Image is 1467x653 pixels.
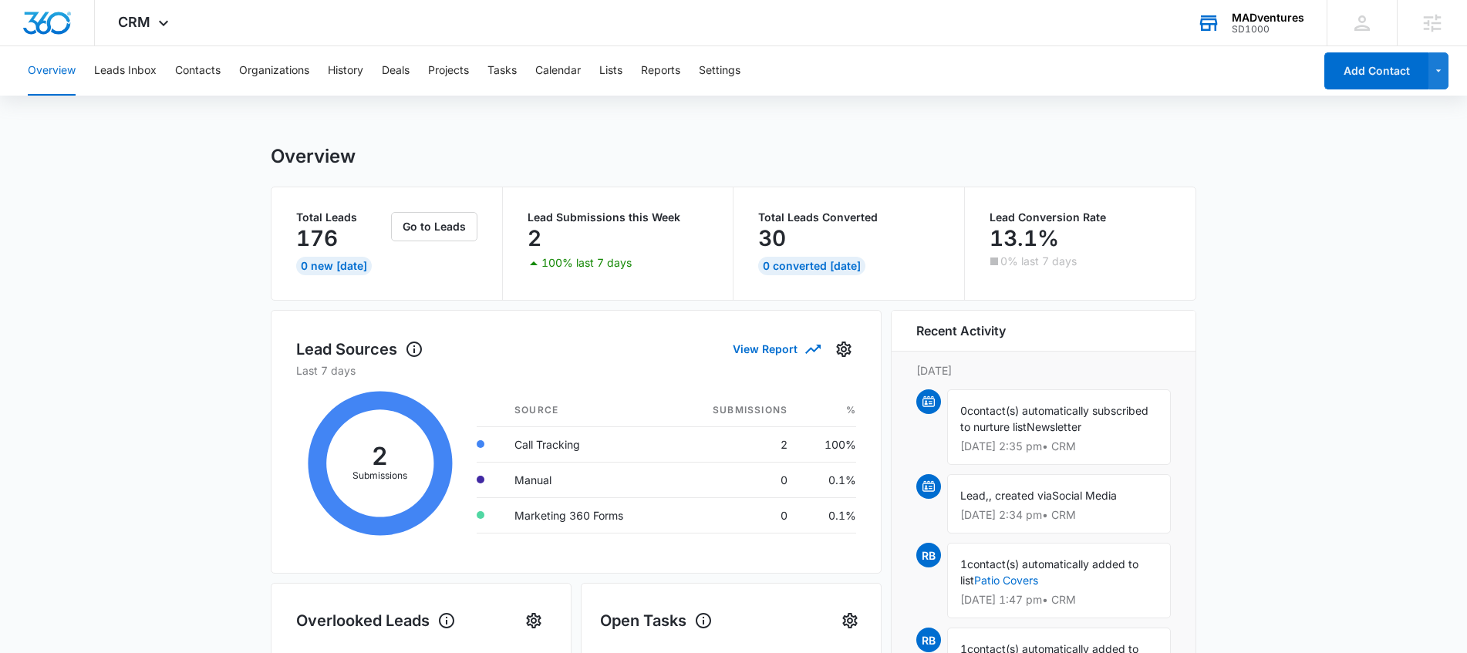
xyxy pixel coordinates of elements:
span: RB [916,543,941,567]
p: 30 [758,226,786,251]
th: Source [502,394,673,427]
button: Add Contact [1324,52,1428,89]
button: History [328,46,363,96]
th: Submissions [673,394,800,427]
span: CRM [118,14,150,30]
p: [DATE] [916,362,1171,379]
span: 0 [960,404,967,417]
span: , created via [989,489,1052,502]
p: 176 [296,226,338,251]
button: Reports [641,46,680,96]
th: % [800,394,856,427]
td: 0 [673,462,800,497]
span: contact(s) automatically added to list [960,557,1138,587]
p: Total Leads [296,212,388,223]
span: contact(s) automatically subscribed to nurture list [960,404,1148,433]
p: 2 [528,226,541,251]
span: RB [916,628,941,652]
a: Patio Covers [974,574,1038,587]
a: Go to Leads [391,220,477,233]
div: account name [1232,12,1304,24]
span: Social Media [1052,489,1117,502]
button: Organizations [239,46,309,96]
td: 0.1% [800,462,856,497]
p: 0% last 7 days [1000,256,1077,267]
button: Settings [521,608,546,633]
button: Overview [28,46,76,96]
td: 2 [673,426,800,462]
button: Projects [428,46,469,96]
p: Last 7 days [296,362,856,379]
div: 0 New [DATE] [296,257,372,275]
button: Tasks [487,46,517,96]
button: Calendar [535,46,581,96]
p: [DATE] 2:34 pm • CRM [960,510,1158,520]
div: account id [1232,24,1304,35]
h1: Overlooked Leads [296,609,456,632]
button: Settings [699,46,740,96]
button: Go to Leads [391,212,477,241]
h1: Open Tasks [600,609,713,632]
button: View Report [733,335,819,362]
h6: Recent Activity [916,321,1006,340]
h1: Overview [271,145,356,168]
button: Leads Inbox [94,46,157,96]
p: Lead Submissions this Week [528,212,709,223]
span: Lead, [960,489,989,502]
p: Lead Conversion Rate [990,212,1172,223]
button: Lists [599,46,622,96]
button: Deals [382,46,410,96]
td: 0.1% [800,497,856,533]
h1: Lead Sources [296,338,423,361]
p: 100% last 7 days [541,257,632,268]
td: Manual [502,462,673,497]
td: Call Tracking [502,426,673,462]
button: Settings [838,608,862,633]
button: Settings [831,337,856,362]
button: Contacts [175,46,221,96]
span: 1 [960,557,967,571]
p: [DATE] 2:35 pm • CRM [960,441,1158,452]
td: Marketing 360 Forms [502,497,673,533]
div: 0 Converted [DATE] [758,257,865,275]
td: 0 [673,497,800,533]
span: Newsletter [1027,420,1081,433]
p: 13.1% [990,226,1059,251]
p: Total Leads Converted [758,212,939,223]
td: 100% [800,426,856,462]
p: [DATE] 1:47 pm • CRM [960,594,1158,605]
